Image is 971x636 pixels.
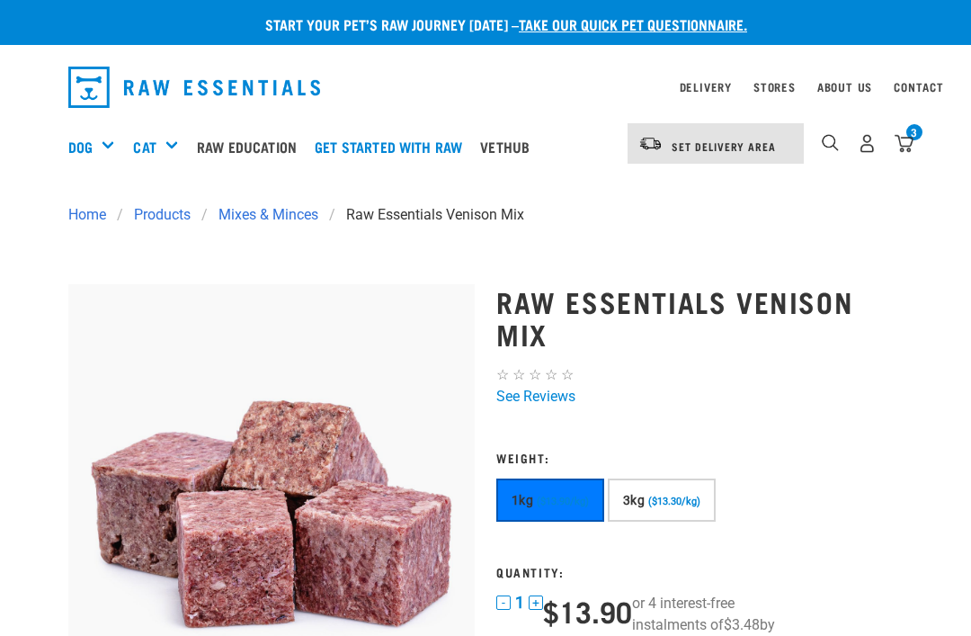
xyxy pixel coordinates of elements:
div: $13.90 [543,595,632,627]
span: $3.48 [724,616,760,633]
button: - [496,596,511,610]
nav: breadcrumbs [68,204,903,226]
img: home-icon-1@2x.png [822,134,839,151]
a: See Reviews [496,388,575,405]
span: ☆ [545,366,557,383]
a: Vethub [476,111,543,183]
span: Set Delivery Area [672,143,776,149]
img: van-moving.png [638,136,663,152]
span: ☆ [512,366,525,383]
a: Mixes & Minces [208,204,329,226]
h3: Quantity: [496,565,811,578]
a: Dog [68,136,93,157]
a: Get started with Raw [310,111,476,183]
a: Home [68,204,117,226]
span: ☆ [561,366,574,383]
img: Raw Essentials Logo [68,67,320,108]
img: home-icon@2x.png [895,134,913,153]
div: 3 [906,124,922,140]
a: Raw Education [192,111,310,183]
nav: dropdown navigation [54,59,917,115]
span: ☆ [496,366,509,383]
a: Products [123,204,201,226]
span: 1kg [512,493,533,507]
span: 1 [515,593,524,612]
span: ($13.90/kg) [537,496,589,507]
a: About Us [817,84,872,90]
button: 1kg ($13.90/kg) [496,479,604,522]
h1: Raw Essentials Venison Mix [496,285,903,350]
a: Contact [894,84,944,90]
a: Delivery [680,84,732,90]
span: 3kg [623,493,645,507]
a: take our quick pet questionnaire. [519,20,747,28]
button: 3kg ($13.30/kg) [608,479,716,522]
img: user.png [858,134,877,153]
a: Cat [133,136,156,157]
button: + [529,596,543,610]
a: Stores [753,84,796,90]
h3: Weight: [496,451,811,464]
span: ($13.30/kg) [648,496,700,507]
span: ☆ [529,366,541,383]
